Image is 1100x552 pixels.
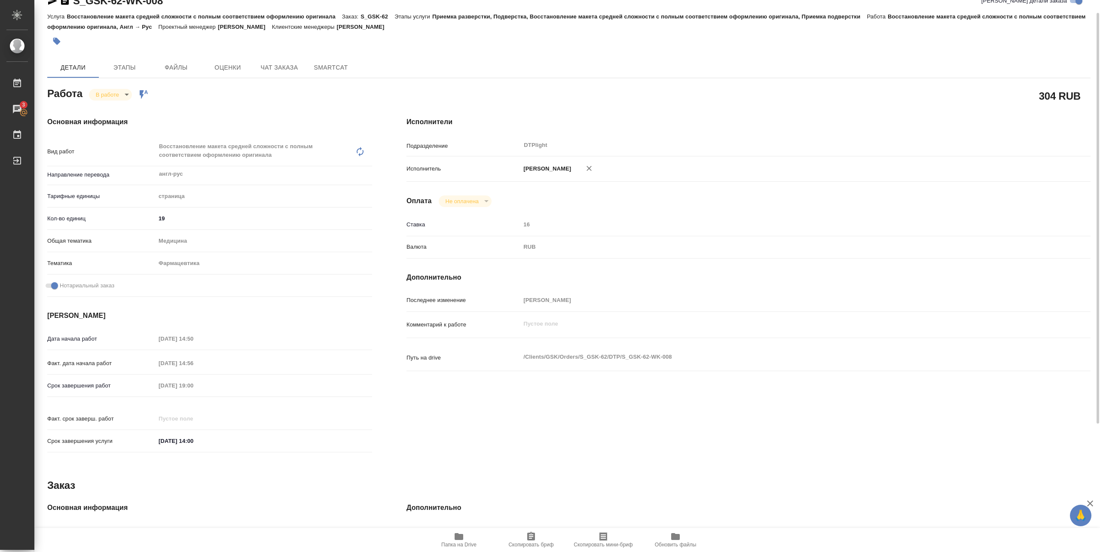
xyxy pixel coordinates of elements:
[1070,505,1091,526] button: 🙏
[520,525,1033,537] input: Пустое поле
[60,281,114,290] span: Нотариальный заказ
[272,24,337,30] p: Клиентские менеджеры
[156,212,372,225] input: ✎ Введи что-нибудь
[47,85,82,101] h2: Работа
[47,437,156,445] p: Срок завершения услуги
[406,527,520,535] p: Путь на drive
[259,62,300,73] span: Чат заказа
[1039,88,1081,103] h2: 304 RUB
[361,13,394,20] p: S_GSK-62
[406,296,520,305] p: Последнее изменение
[310,62,351,73] span: SmartCat
[406,320,520,329] p: Комментарий к работе
[443,198,481,205] button: Не оплачена
[47,214,156,223] p: Кол-во единиц
[47,13,67,20] p: Услуга
[406,117,1091,127] h4: Исполнители
[47,359,156,368] p: Факт. дата начала работ
[520,350,1033,364] textarea: /Clients/GSK/Orders/S_GSK-62/DTP/S_GSK-62-WK-008
[207,62,248,73] span: Оценки
[47,311,372,321] h4: [PERSON_NAME]
[93,91,122,98] button: В работе
[580,159,599,178] button: Удалить исполнителя
[495,528,567,552] button: Скопировать бриф
[156,379,231,392] input: Пустое поле
[406,165,520,173] p: Исполнитель
[17,101,30,109] span: 3
[655,542,697,548] span: Обновить файлы
[47,415,156,423] p: Факт. срок заверш. работ
[441,542,477,548] span: Папка на Drive
[156,525,372,537] input: Пустое поле
[156,435,231,447] input: ✎ Введи что-нибудь
[639,528,712,552] button: Обновить файлы
[47,171,156,179] p: Направление перевода
[432,13,867,20] p: Приемка разверстки, Подверстка, Восстановление макета средней сложности с полным соответствием оф...
[406,243,520,251] p: Валюта
[406,196,432,206] h4: Оплата
[89,89,132,101] div: В работе
[47,117,372,127] h4: Основная информация
[47,237,156,245] p: Общая тематика
[47,192,156,201] p: Тарифные единицы
[47,527,156,535] p: Код заказа
[218,24,272,30] p: [PERSON_NAME]
[406,354,520,362] p: Путь на drive
[406,220,520,229] p: Ставка
[574,542,632,548] span: Скопировать мини-бриф
[394,13,432,20] p: Этапы услуги
[406,503,1091,513] h4: Дополнительно
[156,189,372,204] div: страница
[104,62,145,73] span: Этапы
[47,335,156,343] p: Дата начала работ
[156,256,372,271] div: Фармацевтика
[47,147,156,156] p: Вид работ
[406,272,1091,283] h4: Дополнительно
[67,13,342,20] p: Восстановление макета средней сложности с полным соответствием оформлению оригинала
[520,294,1033,306] input: Пустое поле
[2,98,32,120] a: 3
[867,13,888,20] p: Работа
[567,528,639,552] button: Скопировать мини-бриф
[342,13,361,20] p: Заказ:
[520,240,1033,254] div: RUB
[156,357,231,369] input: Пустое поле
[508,542,553,548] span: Скопировать бриф
[423,528,495,552] button: Папка на Drive
[52,62,94,73] span: Детали
[406,142,520,150] p: Подразделение
[1073,506,1088,525] span: 🙏
[520,165,571,173] p: [PERSON_NAME]
[47,503,372,513] h4: Основная информация
[156,412,231,425] input: Пустое поле
[520,218,1033,231] input: Пустое поле
[47,381,156,390] p: Срок завершения работ
[156,62,197,73] span: Файлы
[337,24,391,30] p: [PERSON_NAME]
[156,332,231,345] input: Пустое поле
[439,195,492,207] div: В работе
[47,479,75,492] h2: Заказ
[47,32,66,51] button: Добавить тэг
[159,24,218,30] p: Проектный менеджер
[156,234,372,248] div: Медицина
[47,259,156,268] p: Тематика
